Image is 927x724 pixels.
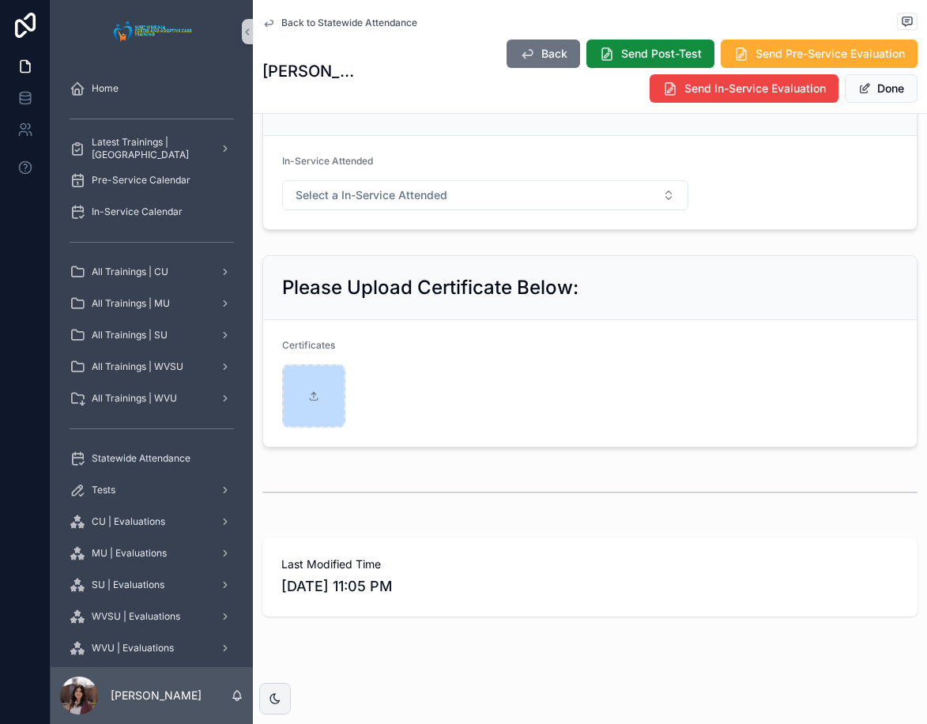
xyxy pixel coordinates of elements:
[92,515,165,528] span: CU | Evaluations
[282,155,373,167] span: In-Service Attended
[281,575,899,598] span: [DATE] 11:05 PM
[92,360,183,373] span: All Trainings | WVSU
[92,484,115,496] span: Tests
[60,602,243,631] a: WVSU | Evaluations
[92,297,170,310] span: All Trainings | MU
[60,289,243,318] a: All Trainings | MU
[60,166,243,194] a: Pre-Service Calendar
[650,74,838,103] button: Send In-Service Evaluation
[111,688,202,703] p: [PERSON_NAME]
[845,74,918,103] button: Done
[92,266,168,278] span: All Trainings | CU
[60,507,243,536] a: CU | Evaluations
[721,40,918,68] button: Send Pre-Service Evaluation
[92,452,190,465] span: Statewide Attendance
[60,634,243,662] a: WVU | Evaluations
[282,275,578,300] h2: Please Upload Certificate Below:
[92,642,174,654] span: WVU | Evaluations
[92,329,168,341] span: All Trainings | SU
[109,19,195,44] img: App logo
[92,136,207,161] span: Latest Trainings | [GEOGRAPHIC_DATA]
[60,384,243,413] a: All Trainings | WVU
[282,339,335,351] span: Certificates
[51,63,253,667] div: scrollable content
[507,40,580,68] button: Back
[60,444,243,473] a: Statewide Attendance
[262,17,417,29] a: Back to Statewide Attendance
[92,206,183,218] span: In-Service Calendar
[60,353,243,381] a: All Trainings | WVSU
[60,539,243,568] a: MU | Evaluations
[60,134,243,163] a: Latest Trainings | [GEOGRAPHIC_DATA]
[586,40,714,68] button: Send Post-Test
[60,476,243,504] a: Tests
[756,46,905,62] span: Send Pre-Service Evaluation
[621,46,702,62] span: Send Post-Test
[60,321,243,349] a: All Trainings | SU
[541,46,567,62] span: Back
[282,180,688,210] button: Select Button
[92,547,167,560] span: MU | Evaluations
[92,392,177,405] span: All Trainings | WVU
[60,258,243,286] a: All Trainings | CU
[262,60,364,82] h1: [PERSON_NAME]
[296,187,447,203] span: Select a In-Service Attended
[281,556,899,572] span: Last Modified Time
[281,17,417,29] span: Back to Statewide Attendance
[92,610,180,623] span: WVSU | Evaluations
[92,579,164,591] span: SU | Evaluations
[92,174,190,187] span: Pre-Service Calendar
[60,198,243,226] a: In-Service Calendar
[60,74,243,103] a: Home
[60,571,243,599] a: SU | Evaluations
[684,81,826,96] span: Send In-Service Evaluation
[92,82,119,95] span: Home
